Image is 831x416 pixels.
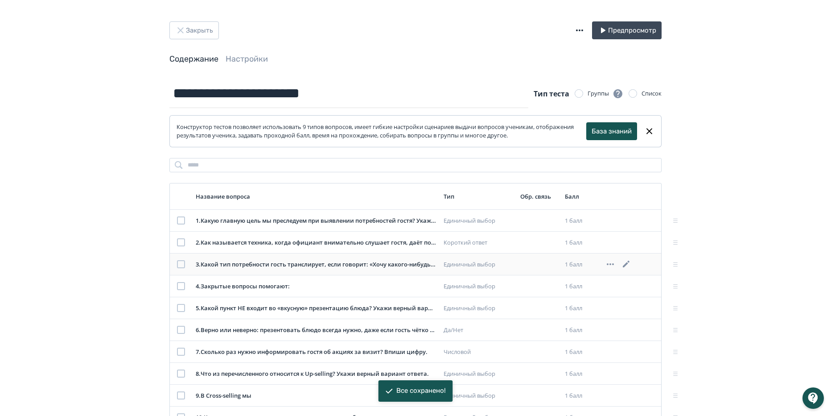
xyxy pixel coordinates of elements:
button: База знаний [586,122,637,140]
div: Обр. связь [520,192,558,200]
div: 1 балл [565,326,598,335]
div: Единичный выбор [444,391,513,400]
div: Единичный выбор [444,260,513,269]
div: Единичный выбор [444,304,513,313]
div: 1 балл [565,238,598,247]
div: Единичный выбор [444,282,513,291]
div: 1 балл [565,391,598,400]
div: 5 . Какой пункт НЕ входит во «вкусную» презентацию блюда? Укажи верный вариант ответа. [196,304,436,313]
div: 8 . Что из перечисленного относится к Up-selling? Укажи верный вариант ответа. [196,370,436,379]
a: Содержание [169,54,218,64]
a: Настройки [226,54,268,64]
div: Тип [444,192,513,200]
span: Тип теста [534,89,569,99]
div: 1 балл [565,260,598,269]
div: Название вопроса [196,192,436,200]
div: Короткий ответ [444,238,513,247]
div: 1 балл [565,304,598,313]
div: 2 . Как называется техника, когда официант внимательно слушает гостя, даёт понять, что услышал, и... [196,238,436,247]
div: 4 . Закрытые вопросы помогают: [196,282,436,291]
div: 7 . Сколько раз нужно информировать гостя об акциях за визит? Впиши цифру. [196,348,436,357]
div: 1 . Какую главную цель мы преследуем при выявлении потребностей гостя? Укажи верный вариант ответа. [196,216,436,225]
div: 1 балл [565,282,598,291]
div: Группы [588,88,623,99]
div: 1 балл [565,370,598,379]
div: 1 балл [565,216,598,225]
div: Балл [565,192,598,200]
div: 6 . Верно или неверно: презентовать блюдо всегда нужно, даже если гость чётко назвал, что хочет. [196,326,436,335]
div: Конструктор тестов позволяет использовать 9 типов вопросов, имеет гибкие настройки сценариев выда... [177,123,586,140]
div: Числовой [444,348,513,357]
button: Предпросмотр [592,21,662,39]
div: Да/Нет [444,326,513,335]
div: 9 . В Cross-selling мы [196,391,436,400]
div: Все сохранено! [396,387,446,395]
div: Единичный выбор [444,216,513,225]
a: База знаний [592,126,632,137]
button: Закрыть [169,21,219,39]
div: 3 . Какой тип потребности гость транслирует, если говорит: «Хочу какого-нибудь салата, но не знаю... [196,260,436,269]
div: Список [642,89,662,98]
div: Единичный выбор [444,370,513,379]
div: 1 балл [565,348,598,357]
